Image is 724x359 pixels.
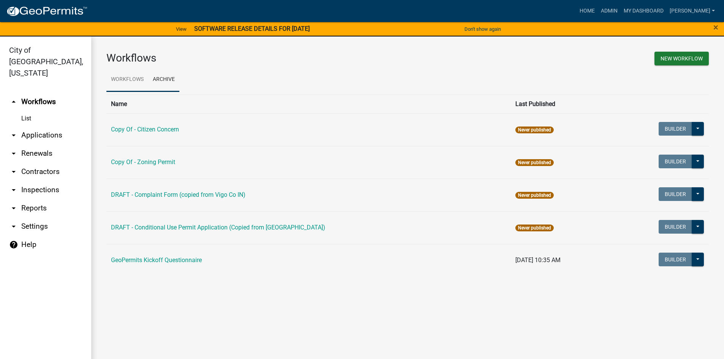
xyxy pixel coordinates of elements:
[461,23,504,35] button: Don't show again
[173,23,190,35] a: View
[106,68,148,92] a: Workflows
[515,225,554,231] span: Never published
[9,204,18,213] i: arrow_drop_down
[659,253,692,266] button: Builder
[515,192,554,199] span: Never published
[106,95,511,113] th: Name
[515,256,561,264] span: [DATE] 10:35 AM
[659,220,692,234] button: Builder
[511,95,609,113] th: Last Published
[9,97,18,106] i: arrow_drop_up
[194,25,310,32] strong: SOFTWARE RELEASE DETAILS FOR [DATE]
[659,155,692,168] button: Builder
[667,4,718,18] a: [PERSON_NAME]
[111,126,179,133] a: Copy Of - Citizen Concern
[9,149,18,158] i: arrow_drop_down
[713,22,718,33] span: ×
[9,222,18,231] i: arrow_drop_down
[577,4,598,18] a: Home
[111,256,202,264] a: GeoPermits Kickoff Questionnaire
[9,185,18,195] i: arrow_drop_down
[621,4,667,18] a: My Dashboard
[598,4,621,18] a: Admin
[659,122,692,136] button: Builder
[111,191,246,198] a: DRAFT - Complaint Form (copied from Vigo Co IN)
[713,23,718,32] button: Close
[659,187,692,201] button: Builder
[515,159,554,166] span: Never published
[515,127,554,133] span: Never published
[9,167,18,176] i: arrow_drop_down
[9,240,18,249] i: help
[111,158,175,166] a: Copy Of - Zoning Permit
[148,68,179,92] a: Archive
[106,52,402,65] h3: Workflows
[654,52,709,65] button: New Workflow
[9,131,18,140] i: arrow_drop_down
[111,224,325,231] a: DRAFT - Conditional Use Permit Application (Copied from [GEOGRAPHIC_DATA])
